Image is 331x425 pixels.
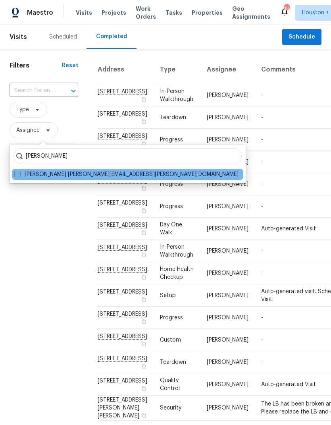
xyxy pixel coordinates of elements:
[140,185,147,192] button: Copy Address
[154,240,200,262] td: In-Person Walkthrough
[154,129,200,151] td: Progress
[62,62,78,70] div: Reset
[140,385,147,392] button: Copy Address
[200,262,255,284] td: [PERSON_NAME]
[154,396,200,421] td: Security
[232,5,270,21] span: Geo Assignments
[154,284,200,307] td: Setup
[200,329,255,351] td: [PERSON_NAME]
[200,129,255,151] td: [PERSON_NAME]
[140,229,147,236] button: Copy Address
[200,284,255,307] td: [PERSON_NAME]
[200,55,255,84] th: Assignee
[200,195,255,218] td: [PERSON_NAME]
[96,33,127,41] div: Completed
[10,85,56,97] input: Search for an address...
[136,5,156,21] span: Work Orders
[200,307,255,329] td: [PERSON_NAME]
[200,218,255,240] td: [PERSON_NAME]
[154,106,200,129] td: Teardown
[97,373,154,396] td: [STREET_ADDRESS]
[200,84,255,106] td: [PERSON_NAME]
[154,218,200,240] td: Day One Walk
[140,140,147,147] button: Copy Address
[154,84,200,106] td: In-Person Walkthrough
[97,396,154,421] td: [STREET_ADDRESS][PERSON_NAME][PERSON_NAME]
[102,9,126,17] span: Projects
[154,195,200,218] td: Progress
[200,106,255,129] td: [PERSON_NAME]
[200,373,255,396] td: [PERSON_NAME]
[140,251,147,259] button: Copy Address
[284,5,289,13] div: 13
[14,170,239,178] label: [PERSON_NAME] [PERSON_NAME][EMAIL_ADDRESS][PERSON_NAME][DOMAIN_NAME]
[140,207,147,214] button: Copy Address
[154,351,200,373] td: Teardown
[154,373,200,396] td: Quality Control
[68,85,79,97] button: Open
[97,55,154,84] th: Address
[165,10,182,15] span: Tasks
[140,318,147,325] button: Copy Address
[140,296,147,303] button: Copy Address
[154,173,200,195] td: Progress
[192,9,223,17] span: Properties
[154,329,200,351] td: Custom
[140,274,147,281] button: Copy Address
[200,240,255,262] td: [PERSON_NAME]
[76,9,92,17] span: Visits
[200,396,255,421] td: [PERSON_NAME]
[289,32,315,42] span: Schedule
[140,340,147,348] button: Copy Address
[154,307,200,329] td: Progress
[140,118,147,125] button: Copy Address
[10,28,27,46] span: Visits
[140,412,147,419] button: Copy Address
[27,9,53,17] span: Maestro
[10,62,62,70] h1: Filters
[154,262,200,284] td: Home Health Checkup
[154,55,200,84] th: Type
[16,106,29,114] span: Type
[140,96,147,103] button: Copy Address
[200,173,255,195] td: [PERSON_NAME]
[282,29,321,45] button: Schedule
[16,126,40,134] span: Assignee
[200,351,255,373] td: [PERSON_NAME]
[49,33,77,41] div: Scheduled
[140,363,147,370] button: Copy Address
